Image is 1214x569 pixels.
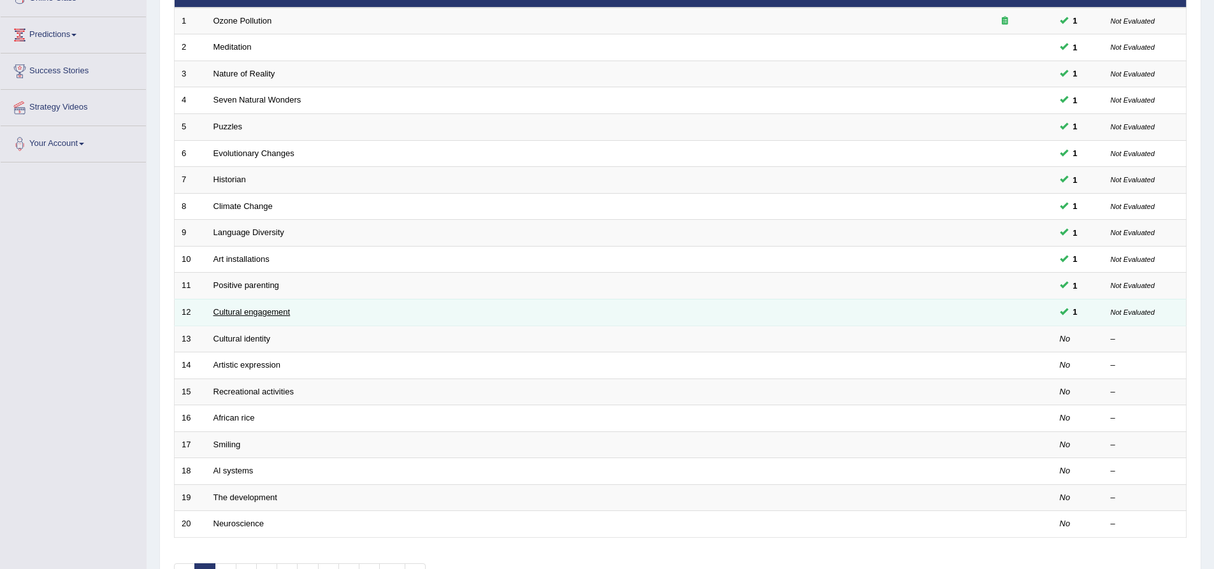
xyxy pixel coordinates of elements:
[1068,14,1083,27] span: You can still take this question
[1060,334,1071,343] em: No
[1111,518,1180,530] div: –
[213,201,273,211] a: Climate Change
[1068,120,1083,133] span: You can still take this question
[1060,387,1071,396] em: No
[213,254,270,264] a: Art installations
[213,334,271,343] a: Cultural identity
[1068,279,1083,292] span: You can still take this question
[175,484,206,511] td: 19
[964,15,1046,27] div: Exam occurring question
[1068,305,1083,319] span: You can still take this question
[213,148,294,158] a: Evolutionary Changes
[1111,123,1155,131] small: Not Evaluated
[1111,308,1155,316] small: Not Evaluated
[175,167,206,194] td: 7
[1060,519,1071,528] em: No
[1111,43,1155,51] small: Not Evaluated
[1111,359,1180,371] div: –
[175,61,206,87] td: 3
[213,227,284,237] a: Language Diversity
[213,493,277,502] a: The development
[213,69,275,78] a: Nature of Reality
[1111,17,1155,25] small: Not Evaluated
[175,246,206,273] td: 10
[1068,252,1083,266] span: You can still take this question
[1111,176,1155,184] small: Not Evaluated
[1068,226,1083,240] span: You can still take this question
[1060,466,1071,475] em: No
[175,34,206,61] td: 2
[1068,67,1083,80] span: You can still take this question
[175,273,206,299] td: 11
[175,326,206,352] td: 13
[175,8,206,34] td: 1
[175,352,206,379] td: 14
[1060,440,1071,449] em: No
[175,431,206,458] td: 17
[1,17,146,49] a: Predictions
[1111,386,1180,398] div: –
[1060,493,1071,502] em: No
[1111,412,1180,424] div: –
[1,54,146,85] a: Success Stories
[175,193,206,220] td: 8
[175,405,206,432] td: 16
[213,16,272,25] a: Ozone Pollution
[213,466,254,475] a: Al systems
[1068,94,1083,107] span: You can still take this question
[1111,256,1155,263] small: Not Evaluated
[1111,203,1155,210] small: Not Evaluated
[1111,465,1180,477] div: –
[213,122,243,131] a: Puzzles
[1111,150,1155,157] small: Not Evaluated
[175,140,206,167] td: 6
[1111,333,1180,345] div: –
[213,307,291,317] a: Cultural engagement
[175,114,206,141] td: 5
[1068,147,1083,160] span: You can still take this question
[1111,70,1155,78] small: Not Evaluated
[1111,282,1155,289] small: Not Evaluated
[213,387,294,396] a: Recreational activities
[1,90,146,122] a: Strategy Videos
[1111,439,1180,451] div: –
[213,95,301,104] a: Seven Natural Wonders
[213,175,246,184] a: Historian
[1068,173,1083,187] span: You can still take this question
[1111,492,1180,504] div: –
[213,280,279,290] a: Positive parenting
[1,126,146,158] a: Your Account
[1060,413,1071,422] em: No
[1068,41,1083,54] span: You can still take this question
[175,511,206,538] td: 20
[213,440,241,449] a: Smiling
[1111,229,1155,236] small: Not Evaluated
[213,413,255,422] a: African rice
[1060,360,1071,370] em: No
[213,42,252,52] a: Meditation
[1111,96,1155,104] small: Not Evaluated
[175,87,206,114] td: 4
[1068,199,1083,213] span: You can still take this question
[175,378,206,405] td: 15
[175,220,206,247] td: 9
[175,299,206,326] td: 12
[175,458,206,485] td: 18
[213,519,264,528] a: Neuroscience
[213,360,280,370] a: Artistic expression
